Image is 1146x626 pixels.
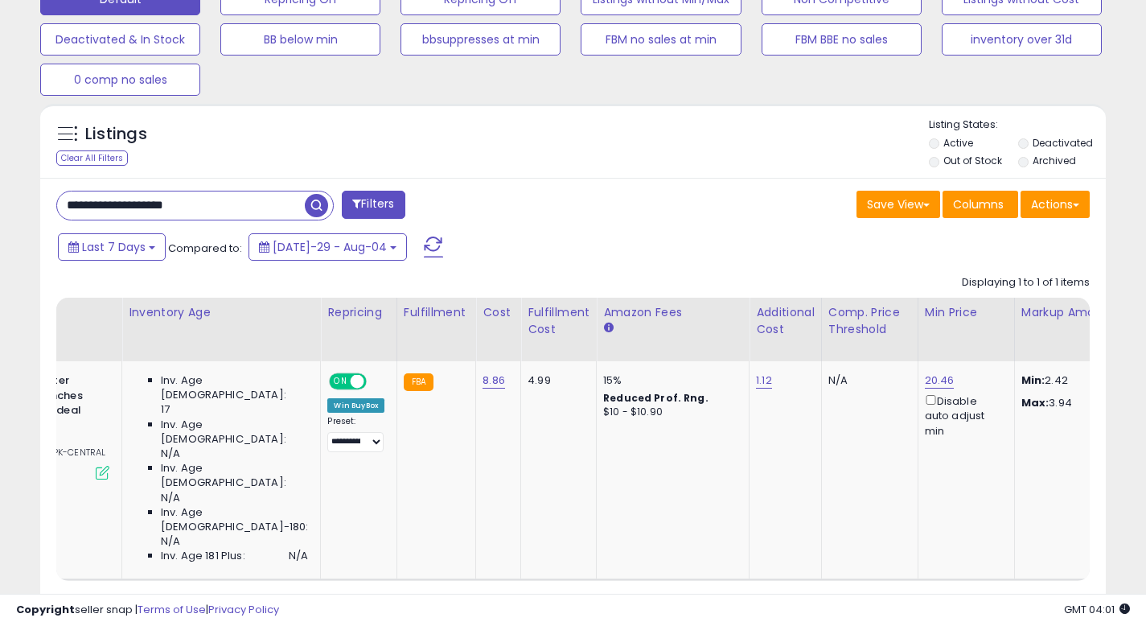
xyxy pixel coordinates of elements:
[953,196,1004,212] span: Columns
[129,304,314,321] div: Inventory Age
[40,23,200,56] button: Deactivated & In Stock
[220,23,380,56] button: BB below min
[603,321,613,336] small: Amazon Fees.
[138,602,206,617] a: Terms of Use
[943,136,973,150] label: Active
[249,233,407,261] button: [DATE]-29 - Aug-04
[161,447,180,461] span: N/A
[161,418,308,447] span: Inv. Age [DEMOGRAPHIC_DATA]:
[327,304,390,321] div: Repricing
[925,373,955,389] a: 20.46
[943,191,1018,218] button: Columns
[1021,373,1045,388] strong: Min:
[603,406,737,419] div: $10 - $10.90
[856,191,940,218] button: Save View
[161,491,180,505] span: N/A
[929,117,1106,133] p: Listing States:
[400,23,561,56] button: bbsuppresses at min
[925,392,1002,439] div: Disable auto adjust min
[85,123,147,146] h5: Listings
[56,150,128,166] div: Clear All Filters
[16,603,279,618] div: seller snap | |
[58,233,166,261] button: Last 7 Days
[943,154,1002,167] label: Out of Stock
[483,304,514,321] div: Cost
[828,373,906,388] div: N/A
[762,23,922,56] button: FBM BBE no sales
[161,461,308,490] span: Inv. Age [DEMOGRAPHIC_DATA]:
[342,191,405,219] button: Filters
[756,304,815,338] div: Additional Cost
[40,64,200,96] button: 0 comp no sales
[483,373,505,389] a: 8.86
[16,602,75,617] strong: Copyright
[942,23,1102,56] button: inventory over 31d
[1021,191,1090,218] button: Actions
[828,304,911,338] div: Comp. Price Threshold
[161,505,308,534] span: Inv. Age [DEMOGRAPHIC_DATA]-180:
[208,602,279,617] a: Privacy Policy
[1033,154,1076,167] label: Archived
[1064,602,1130,617] span: 2025-08-12 04:01 GMT
[161,402,170,417] span: 17
[273,239,387,255] span: [DATE]-29 - Aug-04
[364,375,390,389] span: OFF
[925,304,1008,321] div: Min Price
[528,304,589,338] div: Fulfillment Cost
[161,549,245,563] span: Inv. Age 181 Plus:
[1033,136,1093,150] label: Deactivated
[1021,395,1049,410] strong: Max:
[161,373,308,402] span: Inv. Age [DEMOGRAPHIC_DATA]:
[603,391,709,405] b: Reduced Prof. Rng.
[962,275,1090,290] div: Displaying 1 to 1 of 1 items
[756,373,772,389] a: 1.12
[327,398,384,413] div: Win BuyBox
[603,304,742,321] div: Amazon Fees
[289,549,308,563] span: N/A
[404,373,433,391] small: FBA
[581,23,741,56] button: FBM no sales at min
[404,304,469,321] div: Fulfillment
[327,416,384,452] div: Preset:
[331,375,351,389] span: ON
[603,373,737,388] div: 15%
[161,534,180,549] span: N/A
[82,239,146,255] span: Last 7 Days
[528,373,584,388] div: 4.99
[168,241,242,256] span: Compared to:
